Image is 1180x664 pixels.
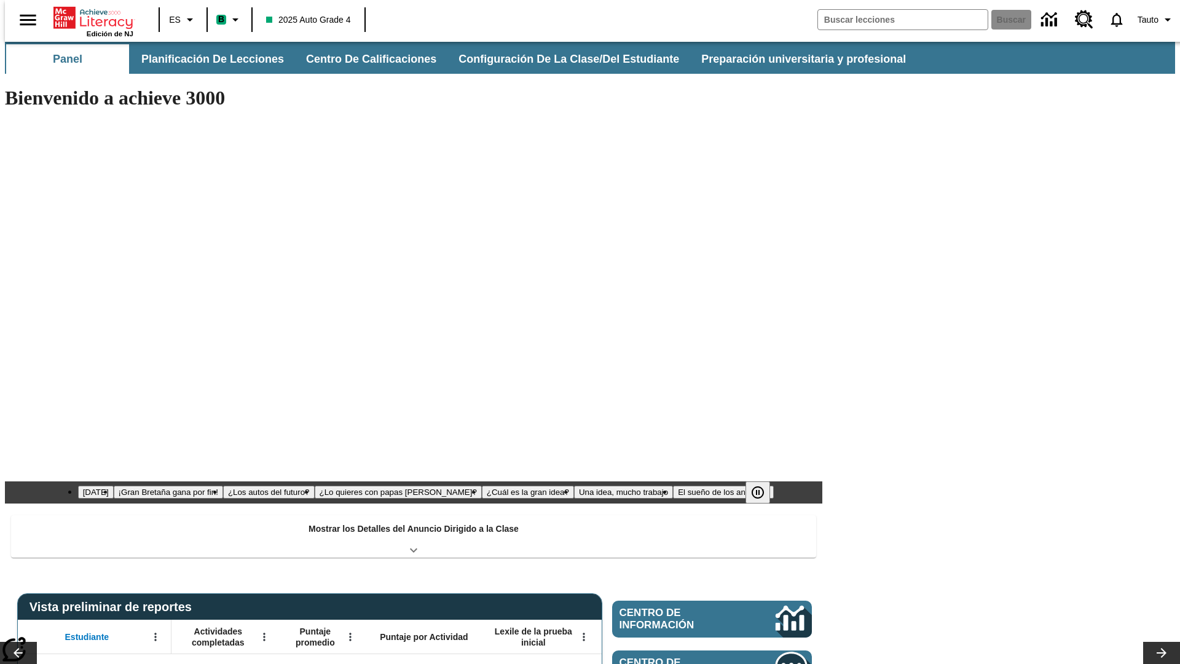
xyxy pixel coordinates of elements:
[10,2,46,38] button: Abrir el menú lateral
[745,481,770,504] button: Pausar
[612,601,812,638] a: Centro de información
[309,523,519,536] p: Mostrar los Detalles del Anuncio Dirigido a la Clase
[29,600,198,614] span: Vista preliminar de reportes
[1034,3,1068,37] a: Centro de información
[11,515,816,558] div: Mostrar los Detalles del Anuncio Dirigido a la Clase
[449,44,689,74] button: Configuración de la clase/del estudiante
[380,631,468,642] span: Puntaje por Actividad
[619,607,734,631] span: Centro de información
[65,631,109,642] span: Estudiante
[6,44,129,74] button: Panel
[146,628,165,646] button: Abrir menú
[169,14,181,26] span: ES
[296,44,446,74] button: Centro de calificaciones
[818,10,988,30] input: Buscar campo
[574,486,673,499] button: Diapositiva 6 Una idea, mucho trabajo
[163,9,203,31] button: Lenguaje: ES, Selecciona un idioma
[1133,9,1180,31] button: Perfil/Configuración
[218,12,224,27] span: B
[5,42,1175,74] div: Subbarra de navegación
[745,481,782,504] div: Pausar
[266,14,351,26] span: 2025 Auto Grade 4
[315,486,482,499] button: Diapositiva 4 ¿Lo quieres con papas fritas?
[255,628,273,646] button: Abrir menú
[78,486,114,499] button: Diapositiva 1 Día del Trabajo
[53,6,133,30] a: Portada
[482,486,574,499] button: Diapositiva 5 ¿Cuál es la gran idea?
[211,9,248,31] button: Boost El color de la clase es verde menta. Cambiar el color de la clase.
[691,44,916,74] button: Preparación universitaria y profesional
[489,626,578,648] span: Lexile de la prueba inicial
[341,628,360,646] button: Abrir menú
[5,44,917,74] div: Subbarra de navegación
[132,44,294,74] button: Planificación de lecciones
[1143,642,1180,664] button: Carrusel de lecciones, seguir
[1068,3,1101,36] a: Centro de recursos, Se abrirá en una pestaña nueva.
[53,4,133,38] div: Portada
[114,486,223,499] button: Diapositiva 2 ¡Gran Bretaña gana por fin!
[286,626,345,648] span: Puntaje promedio
[223,486,315,499] button: Diapositiva 3 ¿Los autos del futuro?
[575,628,593,646] button: Abrir menú
[5,87,822,109] h1: Bienvenido a achieve 3000
[1138,14,1158,26] span: Tauto
[673,486,774,499] button: Diapositiva 7 El sueño de los animales
[178,626,259,648] span: Actividades completadas
[87,30,133,38] span: Edición de NJ
[1101,4,1133,36] a: Notificaciones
